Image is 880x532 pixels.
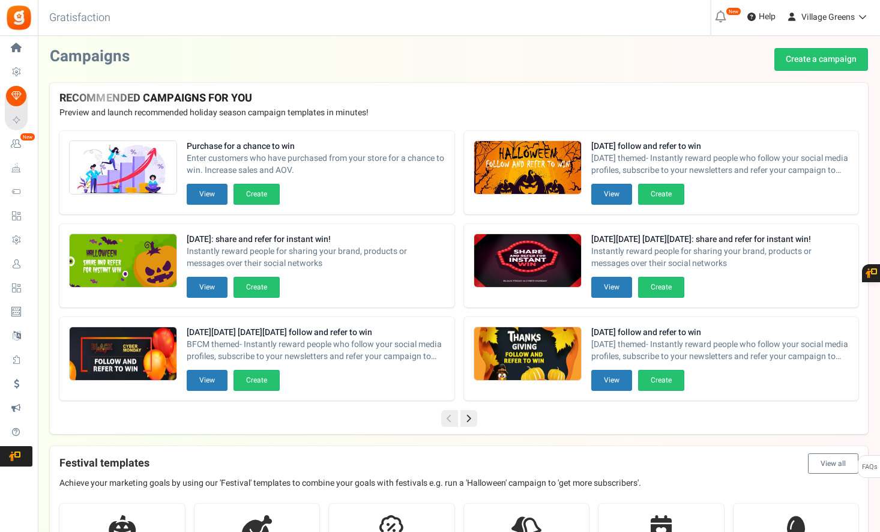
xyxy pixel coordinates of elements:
[187,339,445,363] span: BFCM themed- Instantly reward people who follow your social media profiles, subscribe to your new...
[591,184,632,205] button: View
[743,7,780,26] a: Help
[5,4,32,31] img: Gratisfaction
[20,133,35,141] em: New
[187,234,445,246] strong: [DATE]: share and refer for instant win!
[234,184,280,205] button: Create
[50,48,130,65] h2: Campaigns
[187,370,228,391] button: View
[726,7,741,16] em: New
[187,153,445,177] span: Enter customers who have purchased from your store for a chance to win. Increase sales and AOV.
[187,184,228,205] button: View
[36,6,124,30] h3: Gratisfaction
[70,234,176,288] img: Recommended Campaigns
[801,11,855,23] span: Village Greens
[591,339,849,363] span: [DATE] themed- Instantly reward people who follow your social media profiles, subscribe to your n...
[591,327,849,339] strong: [DATE] follow and refer to win
[59,477,858,489] p: Achieve your marketing goals by using our 'Festival' templates to combine your goals with festiva...
[474,141,581,195] img: Recommended Campaigns
[59,107,858,119] p: Preview and launch recommended holiday season campaign templates in minutes!
[70,327,176,381] img: Recommended Campaigns
[861,456,878,479] span: FAQs
[638,184,684,205] button: Create
[756,11,776,23] span: Help
[591,141,849,153] strong: [DATE] follow and refer to win
[5,134,32,154] a: New
[591,370,632,391] button: View
[187,277,228,298] button: View
[808,453,858,474] button: View all
[234,370,280,391] button: Create
[638,277,684,298] button: Create
[474,327,581,381] img: Recommended Campaigns
[187,141,445,153] strong: Purchase for a chance to win
[187,327,445,339] strong: [DATE][DATE] [DATE][DATE] follow and refer to win
[59,92,858,104] h4: RECOMMENDED CAMPAIGNS FOR YOU
[187,246,445,270] span: Instantly reward people for sharing your brand, products or messages over their social networks
[591,153,849,177] span: [DATE] themed- Instantly reward people who follow your social media profiles, subscribe to your n...
[70,141,176,195] img: Recommended Campaigns
[638,370,684,391] button: Create
[234,277,280,298] button: Create
[474,234,581,288] img: Recommended Campaigns
[591,277,632,298] button: View
[59,453,858,474] h4: Festival templates
[591,234,849,246] strong: [DATE][DATE] [DATE][DATE]: share and refer for instant win!
[774,48,868,71] a: Create a campaign
[591,246,849,270] span: Instantly reward people for sharing your brand, products or messages over their social networks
